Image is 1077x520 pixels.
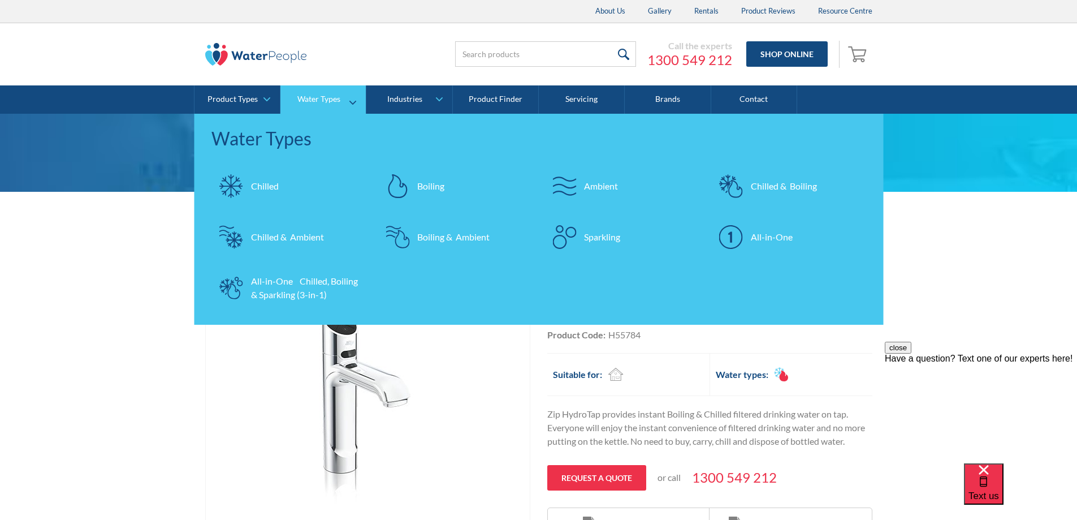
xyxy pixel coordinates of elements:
iframe: podium webchat widget prompt [885,342,1077,478]
a: Request a quote [547,465,646,491]
a: Open empty cart [845,41,872,68]
a: Product Types [194,85,280,114]
a: Water Types [280,85,366,114]
div: Water Types [297,94,340,104]
a: Chilled [211,166,367,206]
p: or call [658,471,681,484]
div: H55784 [608,328,641,342]
a: 1300 549 212 [647,51,732,68]
a: Boiling [378,166,533,206]
a: Contact [711,85,797,114]
input: Search products [455,41,636,67]
a: Industries [366,85,452,114]
img: shopping cart [848,45,870,63]
div: Ambient [584,179,618,193]
div: Product Types [207,94,258,104]
img: The Water People [205,43,307,66]
a: Chilled & Boiling [711,166,867,206]
a: All-in-One [711,217,867,257]
a: Product Finder [453,85,539,114]
a: 1300 549 212 [692,467,777,488]
a: Shop Online [746,41,828,67]
div: Call the experts [647,40,732,51]
div: Chilled & Boiling [751,179,817,193]
div: Chilled & Ambient [251,230,324,244]
a: Brands [625,85,711,114]
div: Boiling & Ambient [417,230,490,244]
a: Chilled & Ambient [211,217,367,257]
h2: Suitable for: [553,368,602,381]
div: All-in-One [751,230,793,244]
div: Industries [387,94,422,104]
a: All-in-One Chilled, Boiling & Sparkling (3-in-1) [211,268,367,308]
a: Sparkling [544,217,700,257]
a: Boiling & Ambient [378,217,533,257]
p: Zip HydroTap provides instant Boiling & Chilled filtered drinking water on tap. Everyone will enj... [547,407,872,448]
div: Water Types [211,125,867,152]
div: All-in-One Chilled, Boiling & Sparkling (3-in-1) [251,274,361,302]
iframe: podium webchat widget bubble [964,463,1077,520]
div: Sparkling [584,230,620,244]
div: Chilled [251,179,279,193]
a: Servicing [539,85,625,114]
h2: Water types: [716,368,768,381]
nav: Water Types [194,114,884,325]
strong: Product Code: [547,329,605,340]
a: Ambient [544,166,700,206]
div: Boiling [417,179,444,193]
